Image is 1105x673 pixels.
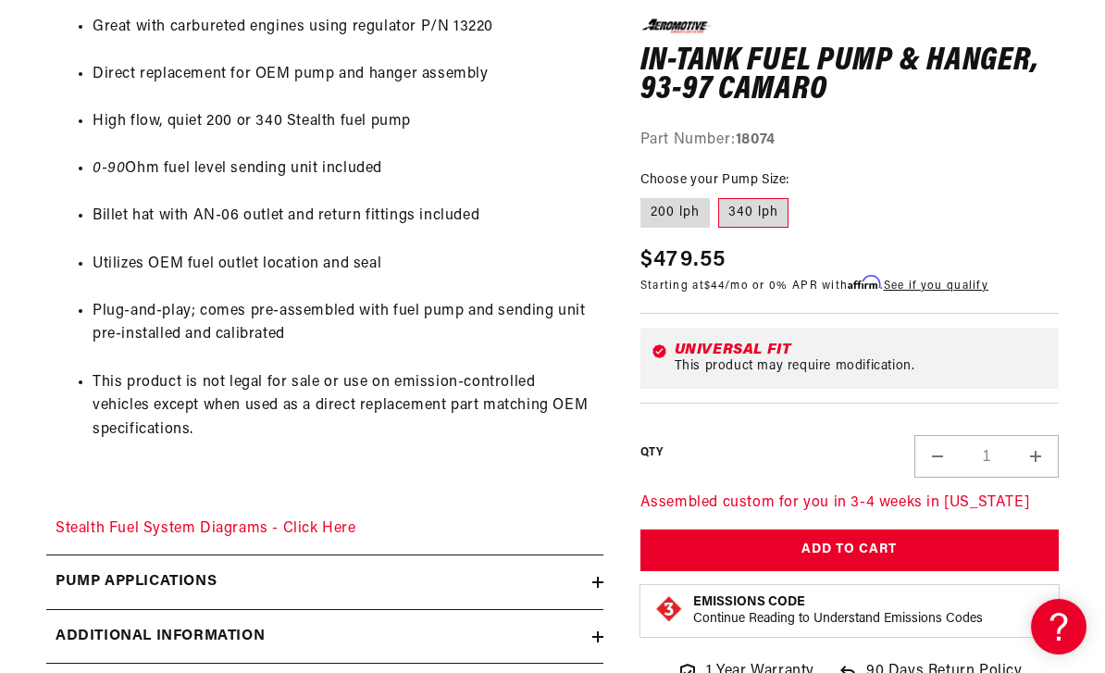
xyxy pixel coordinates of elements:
span: $44 [704,280,725,291]
label: QTY [640,445,664,461]
p: Continue Reading to Understand Emissions Codes [693,610,983,627]
li: Plug-and-play; comes pre-assembled with fuel pump and sending unit pre-installed and calibrated [93,300,594,347]
button: Add to Cart [640,530,1059,571]
label: 200 lph [640,198,710,228]
span: Affirm [848,275,880,289]
span: $479.55 [640,243,726,276]
h2: Additional information [56,625,265,649]
strong: Emissions Code [693,594,805,608]
div: Universal Fit [675,342,1048,356]
li: This product is not legal for sale or use on emission-controlled vehicles except when used as a d... [93,371,594,442]
img: Emissions code [654,593,684,623]
a: Stealth Fuel System Diagrams - Click Here [56,521,356,536]
li: Great with carbureted engines using regulator P/N 13220 [93,16,594,40]
button: Emissions CodeContinue Reading to Understand Emissions Codes [693,593,983,627]
h1: In-Tank Fuel Pump & Hanger, 93-97 Camaro [640,46,1059,105]
legend: Choose your Pump Size: [640,170,791,190]
li: Utilizes OEM fuel outlet location and seal [93,253,594,277]
div: Part Number: [640,128,1059,152]
p: Starting at /mo or 0% APR with . [640,276,988,293]
strong: 18074 [736,131,776,146]
li: Billet hat with AN-06 outlet and return fittings included [93,205,594,229]
summary: Pump Applications [46,555,603,609]
em: 0-90 [93,161,125,176]
a: See if you qualify - Learn more about Affirm Financing (opens in modal) [884,280,988,291]
h2: Pump Applications [56,570,217,594]
li: Ohm fuel level sending unit included [93,157,594,181]
li: Direct replacement for OEM pump and hanger assembly [93,63,594,87]
summary: Additional information [46,610,603,664]
label: 340 lph [718,198,788,228]
p: Assembled custom for you in 3-4 weeks in [US_STATE] [640,491,1059,515]
div: This product may require modification. [675,358,1048,373]
li: High flow, quiet 200 or 340 Stealth fuel pump [93,110,594,134]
